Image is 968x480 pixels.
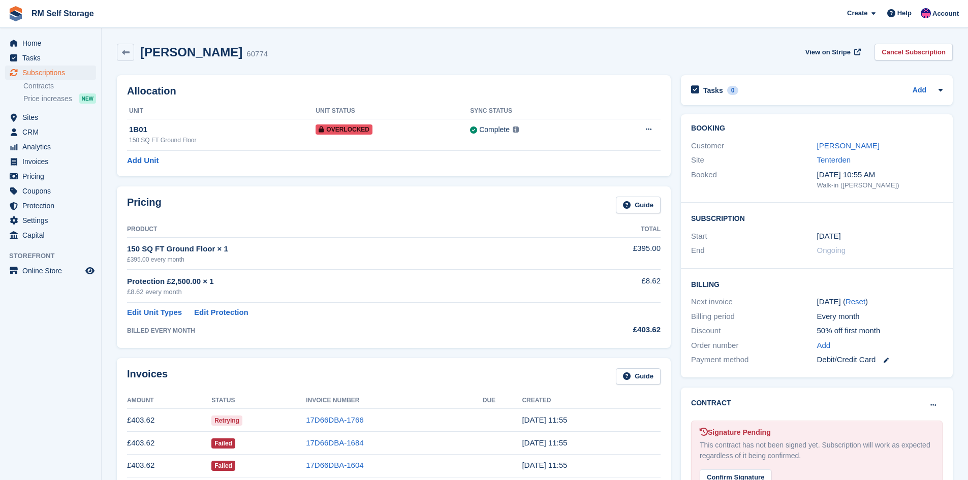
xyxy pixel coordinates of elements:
div: Order number [691,340,817,351]
span: Home [22,36,83,50]
td: £395.00 [562,237,661,269]
th: Invoice Number [306,393,483,409]
th: Sync Status [470,103,603,119]
time: 2024-11-15 01:00:00 UTC [817,231,841,242]
img: stora-icon-8386f47178a22dfd0bd8f6a31ec36ba5ce8667c1dd55bd0f319d3a0aa187defe.svg [8,6,23,21]
h2: Allocation [127,85,661,97]
span: Storefront [9,251,101,261]
div: 150 SQ FT Ground Floor × 1 [127,243,562,255]
th: Created [522,393,661,409]
div: Booked [691,169,817,190]
div: Complete [479,124,510,135]
span: Help [897,8,912,18]
time: 2025-06-15 10:55:35 UTC [522,461,567,469]
a: Add [913,85,926,97]
span: CRM [22,125,83,139]
th: Due [483,393,522,409]
div: £403.62 [562,324,661,336]
a: menu [5,110,96,124]
a: menu [5,154,96,169]
h2: Pricing [127,197,162,213]
th: Unit Status [316,103,470,119]
a: menu [5,66,96,80]
div: End [691,245,817,257]
a: menu [5,140,96,154]
a: menu [5,199,96,213]
a: Cancel Subscription [875,44,953,60]
span: Settings [22,213,83,228]
a: Tenterden [817,155,851,164]
div: BILLED EVERY MONTH [127,326,562,335]
time: 2025-08-15 10:55:51 UTC [522,415,567,424]
div: 150 SQ FT Ground Floor [129,136,316,145]
div: £395.00 every month [127,255,562,264]
h2: Tasks [703,86,723,95]
a: View on Stripe [801,44,863,60]
a: 17D66DBA-1604 [306,461,363,469]
div: Signature Pending [700,427,934,438]
div: 0 [727,86,739,95]
a: menu [5,264,96,278]
span: Analytics [22,140,83,154]
a: Price increases NEW [23,93,96,104]
a: menu [5,184,96,198]
span: Create [847,8,867,18]
td: £403.62 [127,409,211,432]
h2: Contract [691,398,731,408]
th: Total [562,221,661,238]
div: Billing period [691,311,817,323]
td: £403.62 [127,432,211,455]
a: Confirm Signature [700,467,771,475]
a: menu [5,228,96,242]
span: Tasks [22,51,83,65]
span: Protection [22,199,83,213]
div: Next invoice [691,296,817,308]
a: Add [817,340,831,351]
span: Failed [211,461,235,471]
span: Price increases [23,94,72,104]
div: Start [691,231,817,242]
a: Contracts [23,81,96,91]
div: Customer [691,140,817,152]
h2: Billing [691,279,943,289]
img: Roger Marsh [921,8,931,18]
span: Failed [211,438,235,449]
a: Edit Unit Types [127,307,182,318]
div: Site [691,154,817,166]
div: NEW [79,93,96,104]
h2: [PERSON_NAME] [140,45,242,59]
a: menu [5,51,96,65]
div: [DATE] 10:55 AM [817,169,943,181]
a: menu [5,169,96,183]
span: Ongoing [817,246,846,254]
td: £403.62 [127,454,211,477]
a: Add Unit [127,155,159,167]
a: Guide [616,368,661,385]
a: 17D66DBA-1684 [306,438,363,447]
th: Amount [127,393,211,409]
th: Unit [127,103,316,119]
span: Online Store [22,264,83,278]
a: [PERSON_NAME] [817,141,880,150]
a: menu [5,125,96,139]
div: 50% off first month [817,325,943,337]
div: Walk-in ([PERSON_NAME]) [817,180,943,190]
span: Overlocked [316,124,372,135]
th: Product [127,221,562,238]
time: 2025-07-15 10:55:57 UTC [522,438,567,447]
div: This contract has not been signed yet. Subscription will work as expected regardless of it being ... [700,440,934,461]
span: Subscriptions [22,66,83,80]
span: Sites [22,110,83,124]
div: [DATE] ( ) [817,296,943,308]
h2: Subscription [691,213,943,223]
a: Reset [846,297,865,306]
img: icon-info-grey-7440780725fd019a000dd9b08b2336e03edf1995a4989e88bcd33f0948082b44.svg [513,126,519,133]
span: View on Stripe [805,47,851,57]
a: RM Self Storage [27,5,98,22]
span: Capital [22,228,83,242]
span: Account [932,9,959,19]
div: Debit/Credit Card [817,354,943,366]
td: £8.62 [562,270,661,303]
div: Every month [817,311,943,323]
h2: Invoices [127,368,168,385]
